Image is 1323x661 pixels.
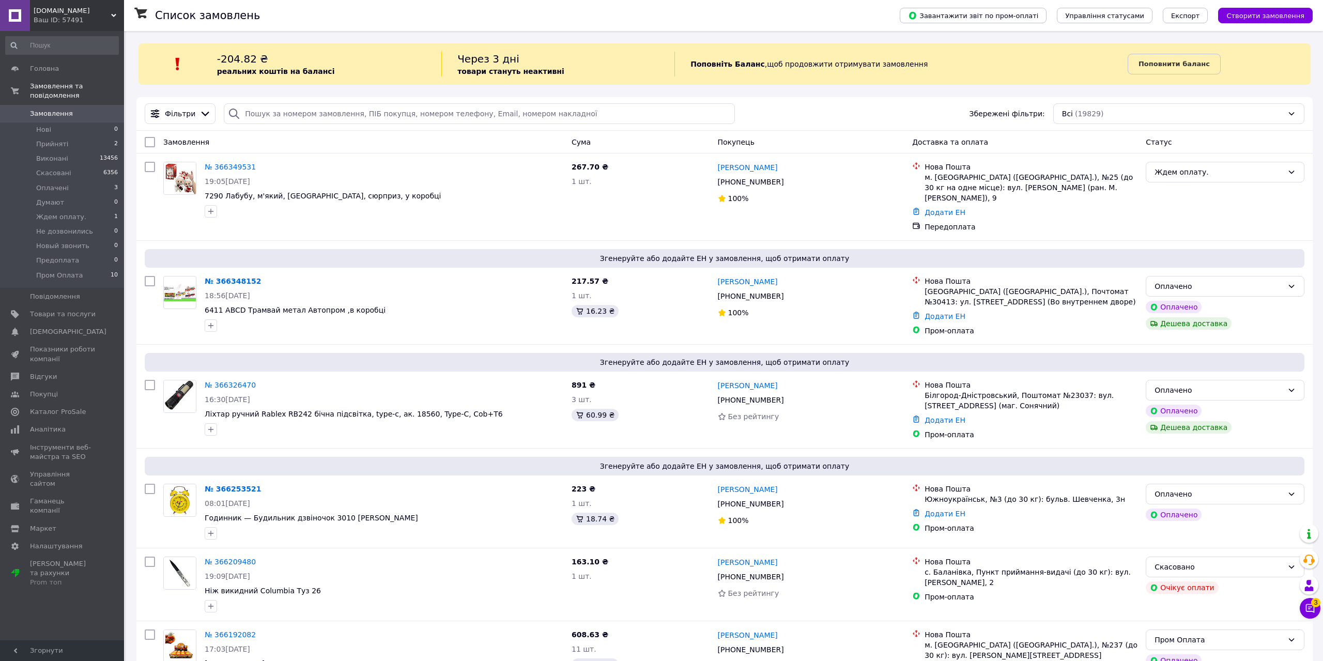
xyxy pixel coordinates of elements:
span: Фільтри [165,109,195,119]
span: Збережені фільтри: [969,109,1044,119]
span: Згенеруйте або додайте ЕН у замовлення, щоб отримати оплату [149,461,1300,471]
a: [PERSON_NAME] [718,557,778,567]
span: 6356 [103,168,118,178]
div: Нова Пошта [925,629,1137,640]
span: Статус [1146,138,1172,146]
span: 1 [114,212,118,222]
span: Замовлення [30,109,73,118]
img: Фото товару [164,380,196,412]
div: Пром-оплата [925,523,1137,533]
span: 163.10 ₴ [572,558,608,566]
span: [PHONE_NUMBER] [718,645,784,654]
span: Товари та послуги [30,310,96,319]
span: 217.57 ₴ [572,277,608,285]
span: Годинник — Будильник дзвіночок 3010 [PERSON_NAME] [205,514,418,522]
span: Нові [36,125,51,134]
span: 3 [114,183,118,193]
span: 0 [114,125,118,134]
div: 18.74 ₴ [572,513,619,525]
span: Оплачені [36,183,69,193]
span: Згенеруйте або додайте ЕН у замовлення, щоб отримати оплату [149,357,1300,367]
span: 17:03[DATE] [205,645,250,653]
span: Гаманець компанії [30,497,96,515]
div: [GEOGRAPHIC_DATA] ([GEOGRAPHIC_DATA].), Почтомат №30413: ул. [STREET_ADDRESS] (Во внутреннем дворе) [925,286,1137,307]
span: [PHONE_NUMBER] [718,396,784,404]
span: Згенеруйте або додайте ЕН у замовлення, щоб отримати оплату [149,253,1300,264]
a: [PERSON_NAME] [718,380,778,391]
a: 6411 ABCD Трамвай метал Автопром ,в коробці [205,306,386,314]
b: товари стануть неактивні [457,67,564,75]
span: 19:05[DATE] [205,177,250,186]
div: 16.23 ₴ [572,305,619,317]
span: [PHONE_NUMBER] [718,292,784,300]
button: Завантажити звіт по пром-оплаті [900,8,1047,23]
span: 18:56[DATE] [205,291,250,300]
a: № 366192082 [205,631,256,639]
input: Пошук за номером замовлення, ПІБ покупця, номером телефону, Email, номером накладної [224,103,734,124]
span: Аналітика [30,425,66,434]
a: 7290 Лабубу, м'який, [GEOGRAPHIC_DATA], сюрприз, у коробці [205,192,441,200]
button: Чат з покупцем3 [1300,598,1320,619]
span: 100% [728,194,749,203]
div: Prom топ [30,578,96,587]
span: 0 [114,241,118,251]
div: Южноукраїнськ, №3 (до 30 кг): бульв. Шевченка, 3н [925,494,1137,504]
span: 13456 [100,154,118,163]
a: № 366326470 [205,381,256,389]
span: Ждем оплату. [36,212,86,222]
div: Оплачено [1155,281,1283,292]
img: :exclamation: [170,56,186,72]
span: Каталог ProSale [30,407,86,417]
a: [PERSON_NAME] [718,484,778,495]
button: Управління статусами [1057,8,1152,23]
div: Пром-оплата [925,592,1137,602]
h1: Список замовлень [155,9,260,22]
span: 11 шт. [572,645,596,653]
img: Фото товару [164,557,196,589]
div: Оплачено [1146,509,1202,521]
a: Фото товару [163,484,196,517]
span: [PERSON_NAME] та рахунки [30,559,96,588]
span: Завантажити звіт по пром-оплаті [908,11,1038,20]
span: Скасовані [36,168,71,178]
span: Пром Оплата [36,271,83,280]
span: Через 3 дні [457,53,519,65]
span: 100% [728,516,749,525]
a: Додати ЕН [925,208,965,217]
div: Пром Оплата [1155,634,1283,645]
span: 08:01[DATE] [205,499,250,508]
div: Нова Пошта [925,557,1137,567]
span: Доставка та оплата [912,138,988,146]
span: Прийняті [36,140,68,149]
img: Фото товару [164,284,196,302]
span: Маркет [30,524,56,533]
span: [DEMOGRAPHIC_DATA] [30,327,106,336]
span: 1 шт. [572,177,592,186]
span: ToysKiev.com.ua [34,6,111,16]
a: Фото товару [163,162,196,195]
span: 3 шт. [572,395,592,404]
span: Cума [572,138,591,146]
span: 1 шт. [572,291,592,300]
div: Передоплата [925,222,1137,232]
div: с. Баланівка, Пункт приймання-видачі (до 30 кг): вул. [PERSON_NAME], 2 [925,567,1137,588]
div: Ждем оплату. [1155,166,1283,178]
span: 19:09[DATE] [205,572,250,580]
div: Ваш ID: 57491 [34,16,124,25]
span: [PHONE_NUMBER] [718,500,784,508]
a: [PERSON_NAME] [718,276,778,287]
div: Нова Пошта [925,276,1137,286]
input: Пошук [5,36,119,55]
div: Скасовано [1155,561,1283,573]
span: Виконані [36,154,68,163]
span: Без рейтингу [728,412,779,421]
img: Фото товару [164,484,196,516]
span: 891 ₴ [572,381,595,389]
span: Показники роботи компанії [30,345,96,363]
span: Не дозвонились [36,227,93,236]
span: Предоплата [36,256,79,265]
div: Дешева доставка [1146,317,1232,330]
span: Управління статусами [1065,12,1144,20]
